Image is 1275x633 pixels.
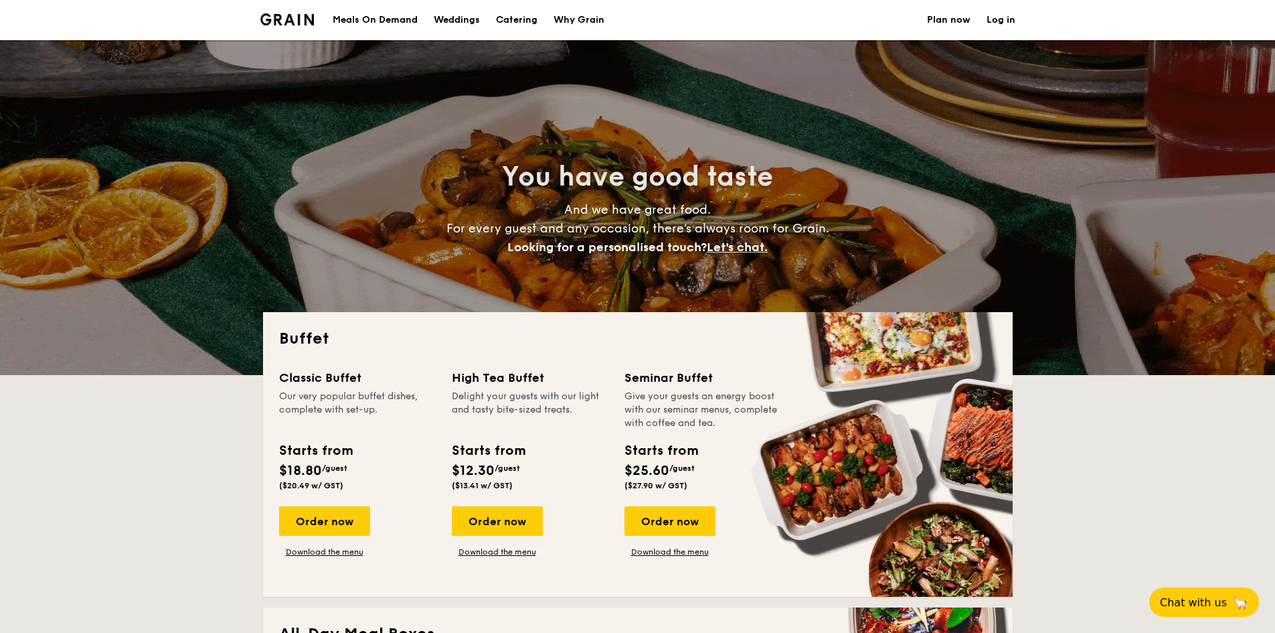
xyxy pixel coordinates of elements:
[279,463,322,479] span: $18.80
[1149,587,1259,617] button: Chat with us🦙
[624,506,715,536] div: Order now
[279,390,436,430] div: Our very popular buffet dishes, complete with set-up.
[279,506,370,536] div: Order now
[707,240,768,255] span: Let's chat.
[502,161,773,193] span: You have good taste
[446,202,829,255] span: And we have great food. For every guest and any occasion, there’s always room for Grain.
[624,368,781,387] div: Seminar Buffet
[279,368,436,387] div: Classic Buffet
[624,463,669,479] span: $25.60
[452,481,513,490] span: ($13.41 w/ GST)
[495,464,520,473] span: /guest
[452,547,543,557] a: Download the menu
[669,464,695,473] span: /guest
[1232,595,1248,610] span: 🦙
[279,547,370,557] a: Download the menu
[452,441,525,461] div: Starts from
[279,441,352,461] div: Starts from
[624,547,715,557] a: Download the menu
[260,13,315,25] img: Grain
[452,390,608,430] div: Delight your guests with our light and tasty bite-sized treats.
[322,464,347,473] span: /guest
[260,13,315,25] a: Logotype
[624,441,697,461] div: Starts from
[624,390,781,430] div: Give your guests an energy boost with our seminar menus, complete with coffee and tea.
[279,328,997,350] h2: Buffet
[452,368,608,387] div: High Tea Buffet
[1160,596,1227,609] span: Chat with us
[452,506,543,536] div: Order now
[507,240,707,255] span: Looking for a personalised touch?
[279,481,343,490] span: ($20.49 w/ GST)
[452,463,495,479] span: $12.30
[624,481,687,490] span: ($27.90 w/ GST)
